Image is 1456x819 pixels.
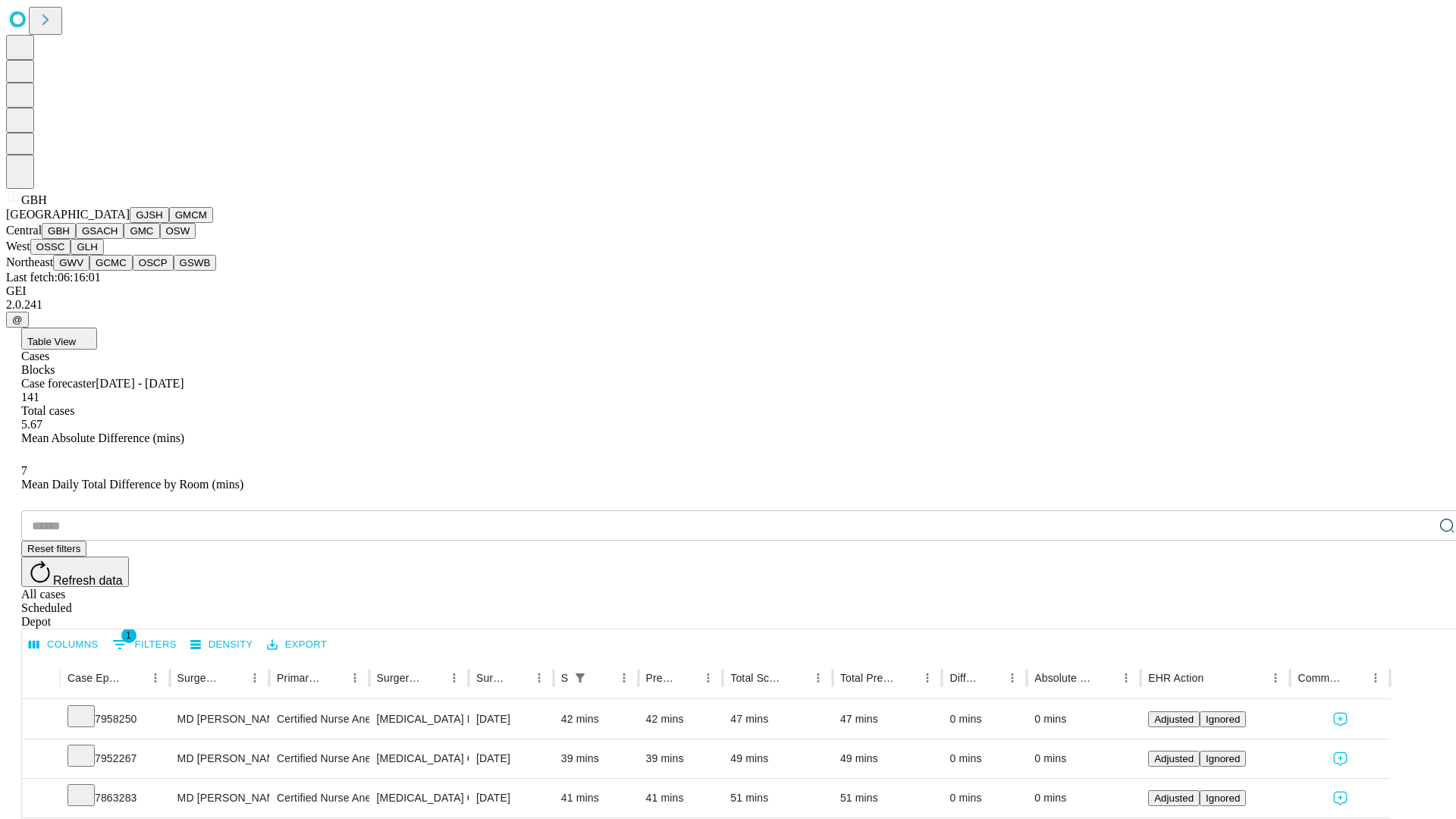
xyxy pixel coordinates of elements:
button: Sort [124,667,145,689]
button: Menu [808,667,829,689]
span: Central [6,224,42,237]
div: 7958250 [67,700,162,739]
span: [DATE] - [DATE] [96,377,184,390]
button: Ignored [1200,751,1246,767]
button: GCMC [89,255,133,271]
button: Density [187,633,257,657]
div: Case Epic Id [67,672,122,684]
div: Absolute Difference [1034,672,1093,684]
div: EHR Action [1148,672,1203,684]
div: Total Scheduled Duration [730,672,785,684]
button: Ignored [1200,790,1246,806]
button: GBH [42,223,76,239]
span: Ignored [1206,792,1240,804]
button: Menu [444,667,465,689]
div: Total Predicted Duration [840,672,895,684]
div: 47 mins [730,700,825,739]
button: Menu [145,667,166,689]
button: GJSH [130,207,169,223]
button: OSCP [133,255,174,271]
div: 7863283 [67,779,162,817]
div: GEI [6,284,1450,298]
button: Menu [529,667,550,689]
button: GSWB [174,255,217,271]
span: Ignored [1206,753,1240,764]
div: [MEDICAL_DATA] CA SCRN NOT HI RSK [377,779,461,817]
div: 41 mins [646,779,716,817]
button: Sort [676,667,698,689]
div: [MEDICAL_DATA] FLEXIBLE PROXIMAL DIAGNOSTIC [377,700,461,739]
span: 1 [121,628,136,643]
button: Expand [30,746,52,773]
button: Menu [244,667,265,689]
div: 0 mins [1034,739,1133,778]
button: Show filters [570,667,591,689]
button: Sort [981,667,1002,689]
div: 42 mins [646,700,716,739]
button: Select columns [25,633,102,657]
button: Adjusted [1148,711,1200,727]
span: Adjusted [1154,714,1194,725]
span: Last fetch: 06:16:01 [6,271,101,284]
button: Menu [344,667,366,689]
span: GBH [21,193,47,206]
button: Expand [30,786,52,812]
button: GMCM [169,207,213,223]
div: MD [PERSON_NAME] [177,779,262,817]
button: Menu [917,667,938,689]
div: 49 mins [840,739,935,778]
span: 5.67 [21,418,42,431]
button: Menu [1365,667,1386,689]
span: Refresh data [53,574,123,587]
div: Certified Nurse Anesthetist [277,739,361,778]
span: Adjusted [1154,753,1194,764]
div: [MEDICAL_DATA] CA SCRN HI RISK [377,739,461,778]
button: Sort [896,667,917,689]
div: MD [PERSON_NAME] [177,739,262,778]
button: Refresh data [21,557,129,587]
button: Reset filters [21,541,86,557]
span: [GEOGRAPHIC_DATA] [6,208,130,221]
span: Case forecaster [21,377,96,390]
div: Comments [1298,672,1341,684]
div: Scheduled In Room Duration [561,672,568,684]
div: Surgery Name [377,672,421,684]
button: Menu [1116,667,1137,689]
span: 141 [21,391,39,403]
div: 51 mins [730,779,825,817]
div: [DATE] [476,779,546,817]
span: @ [12,314,23,325]
div: 39 mins [561,739,631,778]
button: Sort [1205,667,1226,689]
div: Certified Nurse Anesthetist [277,779,361,817]
div: 41 mins [561,779,631,817]
div: 42 mins [561,700,631,739]
button: Export [263,633,331,657]
div: 0 mins [1034,700,1133,739]
button: Menu [698,667,719,689]
div: 0 mins [1034,779,1133,817]
span: 7 [21,464,27,477]
div: 0 mins [949,700,1019,739]
div: 7952267 [67,739,162,778]
button: GMC [124,223,159,239]
div: 49 mins [730,739,825,778]
span: Mean Absolute Difference (mins) [21,431,184,444]
span: West [6,240,30,253]
div: 47 mins [840,700,935,739]
div: 51 mins [840,779,935,817]
button: Sort [1094,667,1116,689]
div: Certified Nurse Anesthetist [277,700,361,739]
span: Northeast [6,256,53,268]
button: Expand [30,707,52,733]
button: Ignored [1200,711,1246,727]
button: GWV [53,255,89,271]
span: Mean Daily Total Difference by Room (mins) [21,478,243,491]
button: Sort [592,667,613,689]
button: Menu [1002,667,1023,689]
div: [DATE] [476,739,546,778]
div: 2.0.241 [6,298,1450,312]
div: Difference [949,672,979,684]
div: 0 mins [949,739,1019,778]
button: Show filters [108,632,180,657]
